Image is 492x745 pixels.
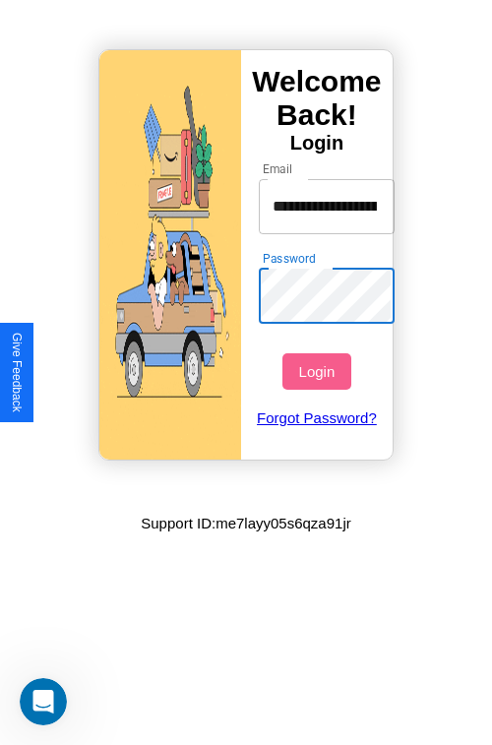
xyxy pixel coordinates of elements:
button: Login [282,353,350,390]
img: gif [99,50,241,460]
label: Email [263,160,293,177]
div: Give Feedback [10,333,24,412]
iframe: Intercom live chat [20,678,67,725]
h3: Welcome Back! [241,65,393,132]
label: Password [263,250,315,267]
a: Forgot Password? [249,390,386,446]
h4: Login [241,132,393,155]
p: Support ID: me7layy05s6qza91jr [141,510,350,536]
